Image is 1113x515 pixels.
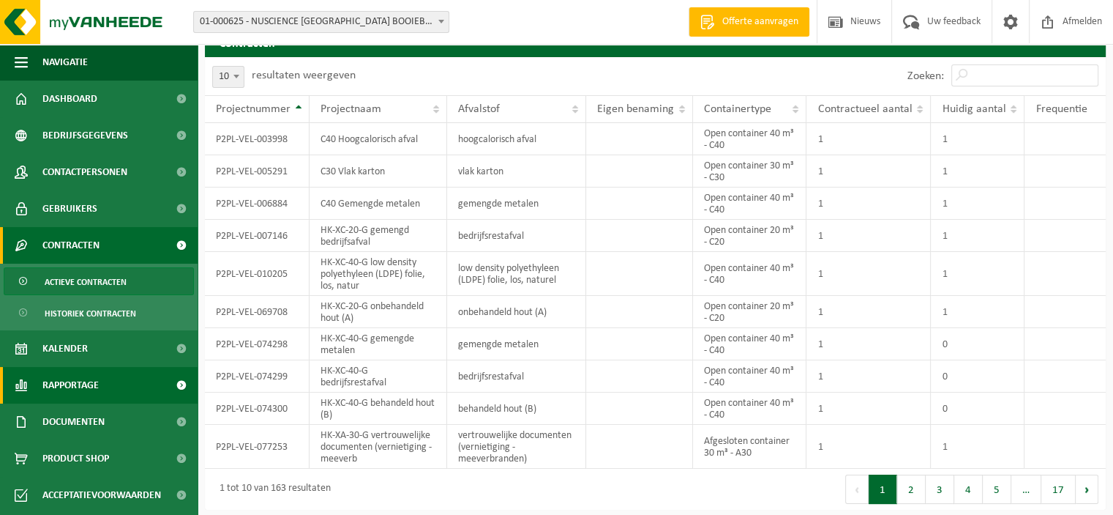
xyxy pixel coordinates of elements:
td: 1 [931,252,1024,296]
button: 4 [954,475,983,504]
td: Open container 20 m³ - C20 [693,296,807,328]
span: Eigen benaming [597,103,674,115]
td: 1 [931,220,1024,252]
td: 1 [806,123,931,155]
td: P2PL-VEL-069708 [205,296,310,328]
span: Projectnummer [216,103,291,115]
td: Open container 40 m³ - C40 [693,393,807,425]
td: 1 [931,188,1024,220]
td: P2PL-VEL-005291 [205,155,310,188]
td: Open container 40 m³ - C40 [693,328,807,360]
td: P2PL-VEL-074299 [205,360,310,393]
td: HK-XC-40-G bedrijfsrestafval [310,360,447,393]
td: HK-XC-40-G behandeld hout (B) [310,393,447,425]
td: P2PL-VEL-074300 [205,393,310,425]
td: P2PL-VEL-007146 [205,220,310,252]
td: Afgesloten container 30 m³ - A30 [693,425,807,469]
td: C40 Hoogcalorisch afval [310,123,447,155]
td: 1 [806,393,931,425]
a: Historiek contracten [4,299,194,327]
span: Projectnaam [321,103,381,115]
td: bedrijfsrestafval [447,360,586,393]
td: low density polyethyleen (LDPE) folie, los, naturel [447,252,586,296]
span: Afvalstof [458,103,500,115]
td: vlak karton [447,155,586,188]
td: hoogcalorisch afval [447,123,586,155]
td: P2PL-VEL-074298 [205,328,310,360]
button: 17 [1041,475,1076,504]
td: Open container 40 m³ - C40 [693,188,807,220]
button: Next [1076,475,1098,504]
span: 10 [213,67,244,87]
td: 1 [931,155,1024,188]
td: bedrijfsrestafval [447,220,586,252]
span: Frequentie [1035,103,1087,115]
span: Navigatie [42,44,88,81]
button: 5 [983,475,1011,504]
td: 1 [806,188,931,220]
td: gemengde metalen [447,188,586,220]
span: Huidig aantal [942,103,1005,115]
span: Documenten [42,404,105,440]
span: Contractueel aantal [817,103,912,115]
td: 1 [806,252,931,296]
button: 3 [926,475,954,504]
span: 01-000625 - NUSCIENCE BELGIUM BOOIEBOS - DRONGEN [193,11,449,33]
span: Offerte aanvragen [719,15,802,29]
td: onbehandeld hout (A) [447,296,586,328]
td: Open container 30 m³ - C30 [693,155,807,188]
span: Acceptatievoorwaarden [42,477,161,514]
td: HK-XC-20-G gemengd bedrijfsafval [310,220,447,252]
span: Product Shop [42,440,109,477]
td: 1 [806,360,931,393]
td: 1 [931,296,1024,328]
button: 1 [869,475,897,504]
td: C40 Gemengde metalen [310,188,447,220]
td: 1 [931,123,1024,155]
span: Contactpersonen [42,154,127,190]
td: 1 [806,296,931,328]
td: HK-XA-30-G vertrouwelijke documenten (vernietiging - meeverb [310,425,447,469]
td: P2PL-VEL-006884 [205,188,310,220]
td: behandeld hout (B) [447,393,586,425]
button: Previous [845,475,869,504]
td: 0 [931,328,1024,360]
label: resultaten weergeven [252,70,356,81]
td: Open container 40 m³ - C40 [693,252,807,296]
td: HK-XC-40-G low density polyethyleen (LDPE) folie, los, natur [310,252,447,296]
td: Open container 20 m³ - C20 [693,220,807,252]
span: Actieve contracten [45,268,127,296]
td: 1 [806,425,931,469]
td: 0 [931,360,1024,393]
td: HK-XC-20-G onbehandeld hout (A) [310,296,447,328]
span: Kalender [42,330,88,367]
button: 2 [897,475,926,504]
td: P2PL-VEL-010205 [205,252,310,296]
td: 1 [806,328,931,360]
td: C30 Vlak karton [310,155,447,188]
td: Open container 40 m³ - C40 [693,360,807,393]
span: Bedrijfsgegevens [42,117,128,154]
a: Actieve contracten [4,267,194,295]
span: 01-000625 - NUSCIENCE BELGIUM BOOIEBOS - DRONGEN [194,12,449,32]
td: P2PL-VEL-077253 [205,425,310,469]
td: HK-XC-40-G gemengde metalen [310,328,447,360]
span: Dashboard [42,81,97,117]
td: 0 [931,393,1024,425]
span: Containertype [704,103,771,115]
td: 1 [931,425,1024,469]
span: Contracten [42,227,100,264]
span: … [1011,475,1041,504]
span: Rapportage [42,367,99,404]
td: P2PL-VEL-003998 [205,123,310,155]
a: Offerte aanvragen [689,7,809,37]
label: Zoeken: [907,70,944,82]
td: 1 [806,155,931,188]
div: 1 tot 10 van 163 resultaten [212,476,331,503]
span: 10 [212,66,244,88]
span: Historiek contracten [45,300,136,327]
td: vertrouwelijke documenten (vernietiging - meeverbranden) [447,425,586,469]
td: gemengde metalen [447,328,586,360]
td: Open container 40 m³ - C40 [693,123,807,155]
span: Gebruikers [42,190,97,227]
